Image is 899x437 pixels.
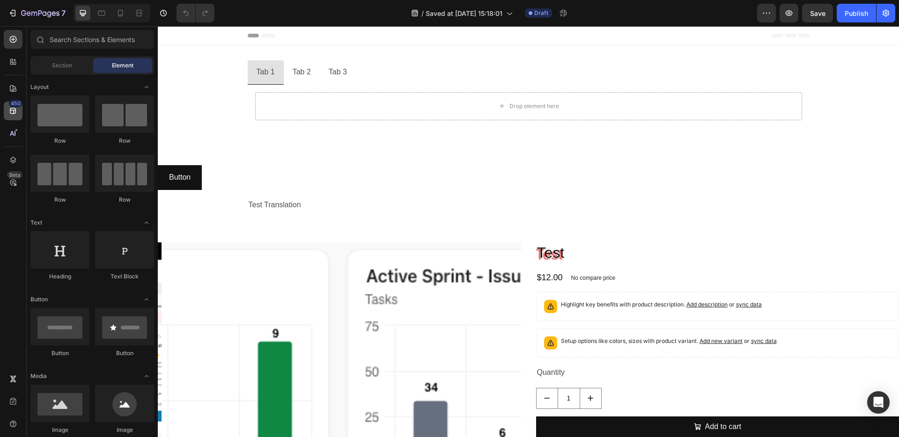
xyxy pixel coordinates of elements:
[91,172,651,186] p: Test Translation
[845,8,868,18] div: Publish
[7,171,22,179] div: Beta
[11,145,33,158] p: Button
[570,275,604,282] span: or
[112,61,133,70] span: Element
[30,372,47,380] span: Media
[529,275,570,282] span: Add description
[158,26,899,437] iframe: Design area
[810,9,825,17] span: Save
[542,311,585,318] span: Add new variant
[403,274,604,283] p: Highlight key benefits with product description.
[413,249,458,255] p: No compare price
[30,83,49,91] span: Layout
[30,426,89,434] div: Image
[52,61,72,70] span: Section
[9,100,22,107] div: 450
[426,8,502,18] span: Saved at [DATE] 15:18:01
[30,295,48,304] span: Button
[95,196,154,204] div: Row
[400,362,422,382] input: quantity
[378,245,406,258] div: $12.00
[95,137,154,145] div: Row
[802,4,833,22] button: Save
[30,218,42,227] span: Text
[95,272,154,281] div: Text Block
[403,310,619,320] p: Setup options like colors, sizes with product variant.
[30,30,154,49] input: Search Sections & Elements
[30,349,89,357] div: Button
[139,80,154,95] span: Toggle open
[578,275,604,282] span: sync data
[379,362,400,382] button: decrement
[867,391,890,414] div: Open Intercom Messenger
[30,196,89,204] div: Row
[95,349,154,357] div: Button
[585,311,619,318] span: or
[61,7,66,19] p: 7
[30,272,89,281] div: Heading
[593,311,619,318] span: sync data
[422,362,443,382] button: increment
[4,4,70,22] button: 7
[534,9,548,17] span: Draft
[837,4,876,22] button: Publish
[139,292,154,307] span: Toggle open
[378,390,742,411] button: Add to cart
[169,38,191,54] div: Tab 3
[421,8,424,18] span: /
[139,215,154,230] span: Toggle open
[177,4,214,22] div: Undo/Redo
[378,339,742,354] div: Quantity
[30,137,89,145] div: Row
[139,369,154,384] span: Toggle open
[547,394,583,408] div: Add to cart
[378,216,742,238] h1: Test
[95,426,154,434] div: Image
[352,76,401,84] div: Drop element here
